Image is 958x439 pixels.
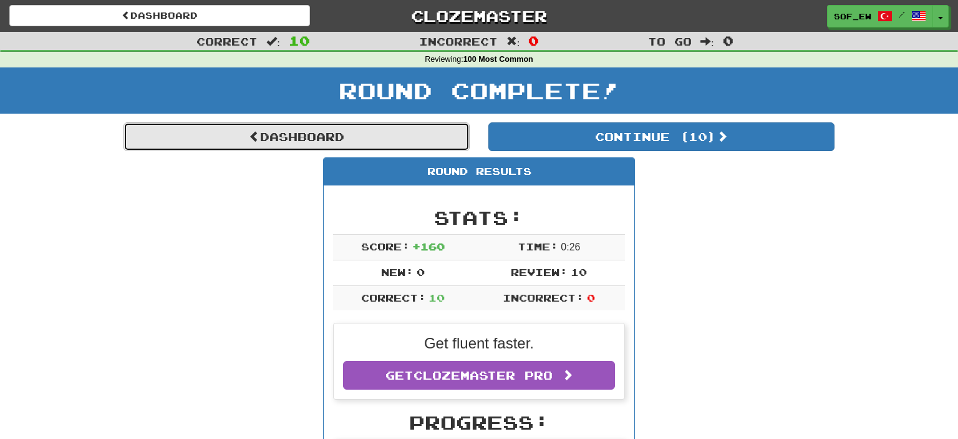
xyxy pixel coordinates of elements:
a: Dashboard [123,122,470,151]
span: Correct [196,35,258,47]
span: 0 [587,292,595,303]
span: Correct: [361,292,426,303]
span: + 160 [412,240,445,252]
h2: Progress: [333,412,625,433]
span: Time: [518,240,558,252]
span: : [266,36,280,47]
a: Clozemaster [329,5,629,27]
button: Continue (10) [488,122,835,151]
a: Dashboard [9,5,310,26]
span: 0 [528,33,539,48]
span: To go [648,35,692,47]
span: / [899,10,905,19]
span: Score: [361,240,410,252]
a: GetClozemaster Pro [343,361,615,390]
span: 0 [723,33,733,48]
p: Get fluent faster. [343,333,615,354]
h1: Round Complete! [4,78,954,103]
span: sof_ew [834,11,871,22]
span: 0 [417,266,425,278]
span: : [700,36,714,47]
span: Incorrect: [503,292,584,303]
span: Review: [511,266,568,278]
span: Incorrect [419,35,498,47]
span: 10 [428,292,445,303]
span: : [506,36,520,47]
span: 10 [571,266,587,278]
h2: Stats: [333,207,625,228]
span: Clozemaster Pro [414,368,553,382]
span: New: [381,266,414,278]
span: 10 [289,33,310,48]
span: 0 : 26 [561,242,580,252]
div: Round Results [324,158,634,185]
strong: 100 Most Common [463,55,533,64]
a: sof_ew / [827,5,933,27]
